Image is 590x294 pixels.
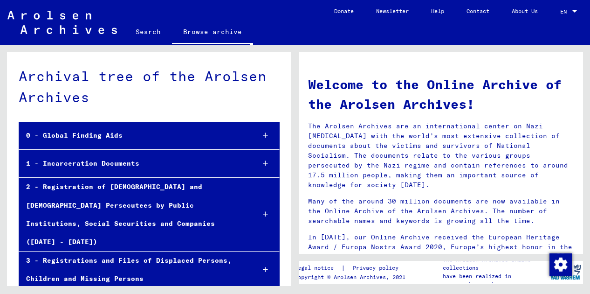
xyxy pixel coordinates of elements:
p: The Arolsen Archives online collections [443,255,548,272]
a: Search [124,21,172,43]
a: Privacy policy [345,263,410,273]
p: The Arolsen Archives are an international center on Nazi [MEDICAL_DATA] with the world’s most ext... [308,121,574,190]
p: Copyright © Arolsen Archives, 2021 [295,273,410,281]
img: yv_logo.png [548,260,583,284]
img: Arolsen_neg.svg [7,11,117,34]
p: have been realized in partnership with [443,272,548,289]
span: EN [560,8,570,15]
div: 0 - Global Finding Aids [19,126,247,145]
p: Many of the around 30 million documents are now available in the Online Archive of the Arolsen Ar... [308,196,574,226]
div: Archival tree of the Arolsen Archives [19,66,280,108]
a: Browse archive [172,21,253,45]
p: In [DATE], our Online Archive received the European Heritage Award / Europa Nostra Award 2020, Eu... [308,232,574,262]
div: 3 - Registrations and Files of Displaced Persons, Children and Missing Persons [19,252,247,288]
div: | [295,263,410,273]
div: 1 - Incarceration Documents [19,154,247,173]
img: Change consent [549,253,572,276]
h1: Welcome to the Online Archive of the Arolsen Archives! [308,75,574,114]
a: Legal notice [295,263,341,273]
div: 2 - Registration of [DEMOGRAPHIC_DATA] and [DEMOGRAPHIC_DATA] Persecutees by Public Institutions,... [19,178,247,251]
